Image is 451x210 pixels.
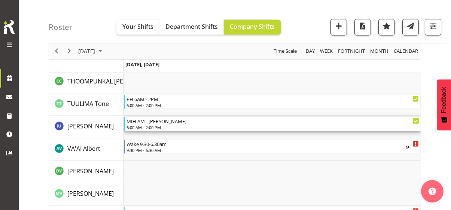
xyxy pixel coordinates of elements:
[124,117,421,131] div: UGAPO Ivandra"s event - MIH AM - Eugene Begin From Thursday, October 2, 2025 at 6:00:00 AM GMT+13...
[224,19,281,34] button: Company Shifts
[67,167,114,176] a: [PERSON_NAME]
[116,19,159,34] button: Your Shifts
[49,22,73,31] h4: Roster
[67,77,161,85] span: THOOMPUNKAL [PERSON_NAME]
[64,46,74,56] button: Next
[159,19,224,34] button: Department Shifts
[67,122,114,130] span: [PERSON_NAME]
[124,140,421,154] div: VA'AI Albert"s event - Wake 9.30-6.30am Begin From Thursday, October 2, 2025 at 9:30:00 PM GMT+13...
[393,46,420,56] button: Month
[319,46,334,56] button: Timeline Week
[429,188,436,195] img: help-xxl-2.png
[67,167,114,175] span: [PERSON_NAME]
[337,46,366,56] span: Fortnight
[437,79,451,130] button: Feedback - Show survey
[67,122,114,131] a: [PERSON_NAME]
[49,139,124,161] td: VA'AI Albert resource
[2,19,17,35] img: Rosterit icon logo
[67,77,161,86] a: THOOMPUNKAL [PERSON_NAME]
[402,19,419,35] button: Send a list of all shifts for the selected filtered period to all rostered employees.
[330,19,347,35] button: Add a new shift
[63,43,76,59] div: next period
[354,19,371,35] button: Download a PDF of the roster for the current day
[122,22,153,30] span: Your Shifts
[369,46,389,56] span: Month
[76,43,107,59] div: October 2, 2025
[272,46,298,56] button: Time Scale
[393,46,419,56] span: calendar
[305,46,316,56] span: Day
[67,144,100,153] a: VA'AI Albert
[49,183,124,206] td: VIAU Mele resource
[77,46,106,56] button: October 2025
[124,95,421,109] div: TUULIMA Tone"s event - PH 6AM - 2PM Begin From Thursday, October 2, 2025 at 6:00:00 AM GMT+13:00 ...
[50,43,63,59] div: previous period
[319,46,333,56] span: Week
[127,102,419,108] div: 6:00 AM - 2:00 PM
[127,95,419,103] div: PH 6AM - 2PM
[378,19,395,35] button: Highlight an important date within the roster.
[127,147,406,153] div: 9:30 PM - 6:30 AM
[49,161,124,183] td: VADODARIYA Drashti resource
[441,87,447,113] span: Feedback
[273,46,298,56] span: Time Scale
[425,19,441,35] button: Filter Shifts
[67,189,114,198] a: [PERSON_NAME]
[49,116,124,139] td: UGAPO Ivandra resource
[127,140,406,147] div: Wake 9.30-6.30am
[165,22,218,30] span: Department Shifts
[49,71,124,94] td: THOOMPUNKAL CHACKO Christy resource
[49,94,124,116] td: TUULIMA Tone resource
[52,46,62,56] button: Previous
[230,22,275,30] span: Company Shifts
[67,99,109,108] a: TUULIMA Tone
[337,46,366,56] button: Fortnight
[369,46,390,56] button: Timeline Month
[127,124,419,130] div: 6:00 AM - 2:00 PM
[127,117,419,125] div: MIH AM - [PERSON_NAME]
[305,46,316,56] button: Timeline Day
[77,46,96,56] span: [DATE]
[125,61,159,67] span: [DATE], [DATE]
[67,189,114,198] span: [PERSON_NAME]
